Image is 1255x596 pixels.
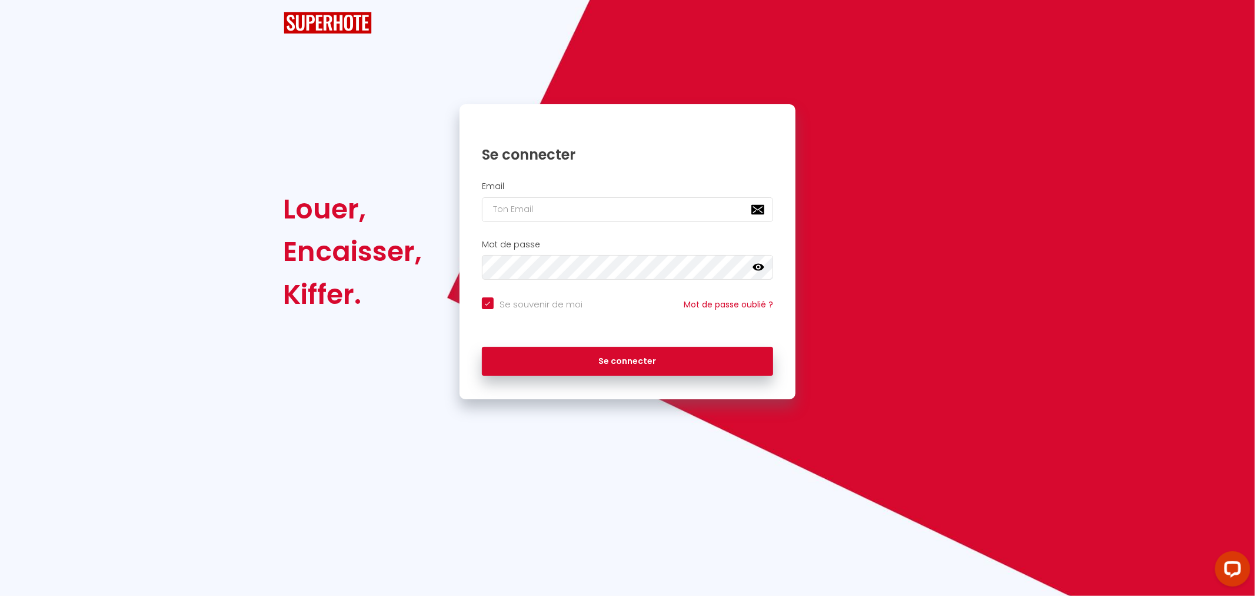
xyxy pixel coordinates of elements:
[284,188,422,230] div: Louer,
[482,240,774,250] h2: Mot de passe
[1206,547,1255,596] iframe: LiveChat chat widget
[284,12,372,34] img: SuperHote logo
[684,299,773,310] a: Mot de passe oublié ?
[284,273,422,316] div: Kiffer.
[482,145,774,164] h1: Se connecter
[482,347,774,376] button: Se connecter
[482,181,774,191] h2: Email
[482,197,774,222] input: Ton Email
[284,230,422,273] div: Encaisser,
